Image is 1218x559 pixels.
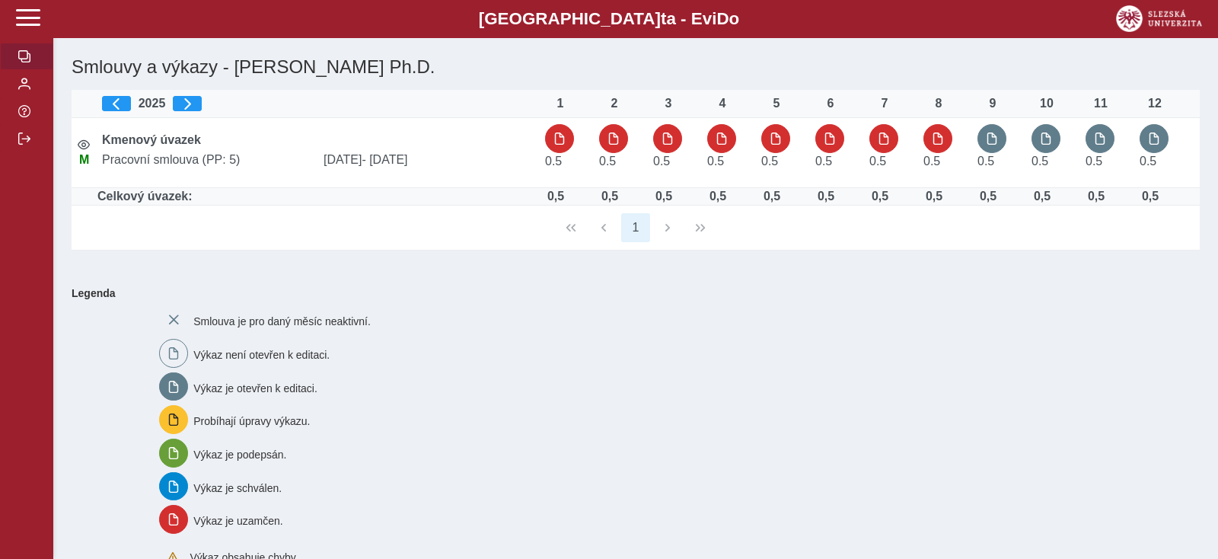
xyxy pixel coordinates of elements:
b: Kmenový úvazek [102,133,201,146]
span: Probíhají úpravy výkazu. [193,415,310,427]
span: Úvazek : 4 h / den. 20 h / týden. [599,155,616,168]
b: Legenda [65,281,1194,305]
div: 11 [1086,97,1116,110]
span: Úvazek : 4 h / den. 20 h / týden. [815,155,832,168]
span: Výkaz není otevřen k editaci. [193,349,330,361]
div: Úvazek : 4 h / den. 20 h / týden. [595,190,625,203]
div: Úvazek : 4 h / den. 20 h / týden. [1027,190,1057,203]
span: Úvazek : 4 h / den. 20 h / týden. [1031,155,1048,168]
div: 2025 [102,96,533,111]
span: Úvazek : 4 h / den. 20 h / týden. [761,155,778,168]
div: Úvazek : 4 h / den. 20 h / týden. [1135,190,1165,203]
div: Úvazek : 4 h / den. 20 h / týden. [865,190,895,203]
div: 9 [977,97,1008,110]
div: 2 [599,97,630,110]
span: Úvazek : 4 h / den. 20 h / týden. [545,155,562,168]
span: Úvazek : 4 h / den. 20 h / týden. [977,155,994,168]
div: Úvazek : 4 h / den. 20 h / týden. [703,190,733,203]
div: 6 [815,97,846,110]
div: Úvazek : 4 h / den. 20 h / týden. [1081,190,1111,203]
div: Úvazek : 4 h / den. 20 h / týden. [811,190,841,203]
span: o [729,9,740,28]
div: 3 [653,97,684,110]
b: [GEOGRAPHIC_DATA] a - Evi [46,9,1172,29]
div: Úvazek : 4 h / den. 20 h / týden. [540,190,571,203]
div: 4 [707,97,738,110]
div: 5 [761,97,792,110]
i: Smlouva je aktivní [78,139,90,151]
span: t [661,9,666,28]
span: Údaje souhlasí s údaji v Magionu [79,153,89,166]
div: Úvazek : 4 h / den. 20 h / týden. [757,190,787,203]
span: Úvazek : 4 h / den. 20 h / týden. [653,155,670,168]
div: Úvazek : 4 h / den. 20 h / týden. [649,190,679,203]
div: 12 [1140,97,1170,110]
span: [DATE] [317,153,539,167]
span: - [DATE] [362,153,407,166]
div: 10 [1031,97,1062,110]
span: Výkaz je schválen. [193,481,282,494]
span: Úvazek : 4 h / den. 20 h / týden. [869,155,886,168]
span: Úvazek : 4 h / den. 20 h / týden. [923,155,940,168]
span: Úvazek : 4 h / den. 20 h / týden. [707,155,724,168]
button: 1 [621,213,650,242]
div: 7 [869,97,900,110]
span: Pracovní smlouva (PP: 5) [96,153,317,167]
div: 1 [545,97,576,110]
span: Úvazek : 4 h / den. 20 h / týden. [1086,155,1102,168]
div: Úvazek : 4 h / den. 20 h / týden. [973,190,1003,203]
span: Smlouva je pro daný měsíc neaktivní. [193,315,371,327]
span: Výkaz je otevřen k editaci. [193,382,317,394]
span: Výkaz je podepsán. [193,449,286,461]
span: Úvazek : 4 h / den. 20 h / týden. [1140,155,1156,168]
div: Úvazek : 4 h / den. 20 h / týden. [919,190,949,203]
td: Celkový úvazek: [96,188,539,206]
div: 8 [923,97,954,110]
img: logo_web_su.png [1116,5,1202,32]
span: D [716,9,729,28]
h1: Smlouvy a výkazy - [PERSON_NAME] Ph.D. [65,50,1016,84]
span: Výkaz je uzamčen. [193,515,283,527]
